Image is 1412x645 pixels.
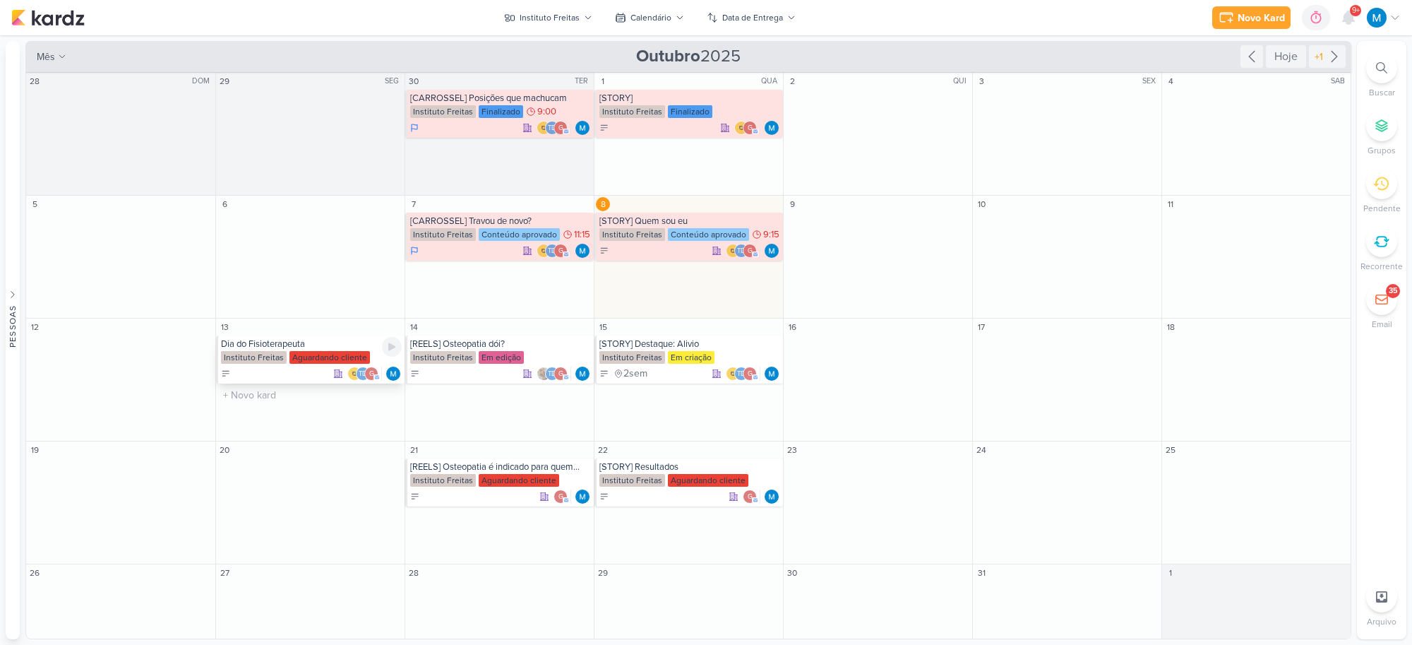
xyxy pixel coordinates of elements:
span: 2025 [636,45,741,68]
img: MARIANA MIRANDA [386,367,400,381]
div: Finalizado [668,105,712,118]
div: 10 [974,197,988,211]
img: MARIANA MIRANDA [765,121,779,135]
p: Td [548,248,556,255]
div: Em edição [479,351,524,364]
div: 1 [596,74,610,88]
img: kardz.app [11,9,85,26]
p: Pendente [1363,202,1401,215]
div: Instituto Freitas [410,351,476,364]
div: Colaboradores: giselyrlfreitas@gmail.com [743,490,760,504]
div: 4 [1163,74,1178,88]
div: Responsável: MARIANA MIRANDA [575,244,590,258]
div: 23 [785,443,799,457]
div: 15 [596,320,610,334]
div: Thais de carvalho [734,367,748,381]
p: g [558,248,563,255]
div: 1 [1163,566,1178,580]
div: Aguardando cliente [479,474,559,487]
span: 11:15 [574,230,590,239]
div: [REELS] Osteopatia é indicado para quem... [410,461,591,473]
div: Novo Kard [1238,11,1285,25]
span: mês [37,49,55,64]
div: 29 [596,566,610,580]
p: Grupos [1368,144,1396,157]
div: Instituto Freitas [410,474,476,487]
div: Instituto Freitas [410,228,476,241]
div: 7 [407,197,421,211]
div: 3 [974,74,988,88]
div: TER [575,76,592,87]
div: Thais de carvalho [545,367,559,381]
div: 27 [217,566,232,580]
p: g [748,371,753,378]
p: g [558,371,563,378]
div: 18 [1163,320,1178,334]
div: A Fazer [410,492,420,502]
div: 6 [217,197,232,211]
div: [CARROSSEL] Travou de novo? [410,215,591,227]
p: Td [548,125,556,132]
button: Novo Kard [1212,6,1291,29]
div: 35 [1389,285,1398,297]
div: 28 [407,566,421,580]
p: g [558,125,563,132]
div: A Fazer [599,123,609,133]
div: [STORY] Resultados [599,461,780,473]
p: g [558,494,563,501]
li: Ctrl + F [1357,52,1406,99]
div: Thais de carvalho [545,121,559,135]
div: giselyrlfreitas@gmail.com [554,244,568,258]
div: 25 [1163,443,1178,457]
div: 21 [407,443,421,457]
div: SEX [1142,76,1160,87]
div: giselyrlfreitas@gmail.com [743,244,757,258]
div: giselyrlfreitas@gmail.com [743,367,757,381]
img: MARIANA MIRANDA [1367,8,1387,28]
p: Td [737,371,746,378]
img: IDBOX - Agência de Design [726,244,740,258]
div: Aguardando cliente [289,351,370,364]
div: Dia do Fisioterapeuta [221,338,402,350]
p: g [748,494,753,501]
img: IDBOX - Agência de Design [537,244,551,258]
div: [REELS] Osteopatia dói? [410,338,591,350]
p: Recorrente [1360,260,1403,273]
div: Thais de carvalho [734,244,748,258]
input: + Novo kard [219,386,402,404]
div: Responsável: MARIANA MIRANDA [575,121,590,135]
img: MARIANA MIRANDA [575,121,590,135]
div: Responsável: MARIANA MIRANDA [765,121,779,135]
div: A Fazer [410,369,420,379]
div: SEG [385,76,403,87]
img: MARIANA MIRANDA [575,244,590,258]
div: Responsável: MARIANA MIRANDA [765,490,779,504]
strong: Outubro [636,46,700,66]
div: Aguardando cliente [668,474,748,487]
div: 2 [785,74,799,88]
div: Thais de carvalho [356,367,370,381]
div: Instituto Freitas [410,105,476,118]
div: [CARROSSEL] Posições que machucam [410,93,591,104]
p: Td [548,371,556,378]
div: Colaboradores: IDBOX - Agência de Design, Thais de carvalho, giselyrlfreitas@gmail.com [537,244,571,258]
div: A Fazer [599,492,609,502]
div: Responsável: MARIANA MIRANDA [575,490,590,504]
button: Pessoas [6,41,20,639]
img: IDBOX - Agência de Design [726,367,740,381]
img: MARIANA MIRANDA [765,367,779,381]
div: Colaboradores: Sarah Violante, Thais de carvalho, giselyrlfreitas@gmail.com [537,367,571,381]
img: IDBOX - Agência de Design [347,367,361,381]
p: Buscar [1369,86,1395,99]
div: 11 [1163,197,1178,211]
div: Colaboradores: IDBOX - Agência de Design, Thais de carvalho, giselyrlfreitas@gmail.com [537,121,571,135]
div: Em Andamento [410,122,419,134]
p: Td [359,371,367,378]
img: MARIANA MIRANDA [765,490,779,504]
div: 9 [785,197,799,211]
div: Finalizado [479,105,523,118]
div: 5 [28,197,42,211]
div: Instituto Freitas [221,351,287,364]
img: IDBOX - Agência de Design [537,121,551,135]
div: giselyrlfreitas@gmail.com [743,490,757,504]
